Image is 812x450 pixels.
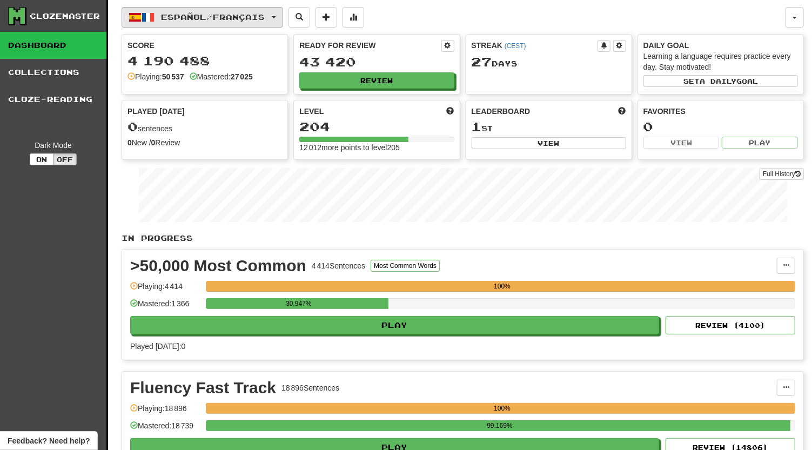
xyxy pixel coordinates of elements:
[209,281,795,292] div: 100%
[162,72,184,81] strong: 50 537
[299,55,454,69] div: 43 420
[643,40,798,51] div: Daily Goal
[130,258,306,274] div: >50,000 Most Common
[130,281,200,299] div: Playing: 4 414
[316,7,337,28] button: Add sentence to collection
[130,380,276,396] div: Fluency Fast Track
[130,316,659,334] button: Play
[619,106,626,117] span: This week in points, UTC
[8,435,90,446] span: Open feedback widget
[127,54,282,68] div: 4 190 488
[472,55,626,69] div: Day s
[505,42,526,50] a: (CEST)
[472,106,531,117] span: Leaderboard
[127,106,185,117] span: Played [DATE]
[299,72,454,89] button: Review
[472,137,626,149] button: View
[643,120,798,133] div: 0
[190,71,253,82] div: Mastered:
[209,403,795,414] div: 100%
[760,168,804,180] a: Full History
[722,137,798,149] button: Play
[299,106,324,117] span: Level
[472,120,626,134] div: st
[299,142,454,153] div: 12 012 more points to level 205
[643,137,720,149] button: View
[371,260,440,272] button: Most Common Words
[643,51,798,72] div: Learning a language requires practice every day. Stay motivated!
[127,137,282,148] div: New / Review
[472,40,598,51] div: Streak
[209,420,790,431] div: 99.169%
[643,106,798,117] div: Favorites
[472,54,492,69] span: 27
[53,153,77,165] button: Off
[130,420,200,438] div: Mastered: 18 739
[130,403,200,421] div: Playing: 18 896
[472,119,482,134] span: 1
[151,138,156,147] strong: 0
[127,71,184,82] div: Playing:
[700,77,736,85] span: a daily
[127,120,282,134] div: sentences
[343,7,364,28] button: More stats
[666,316,795,334] button: Review (4100)
[130,298,200,316] div: Mastered: 1 366
[30,11,100,22] div: Clozemaster
[8,140,98,151] div: Dark Mode
[312,260,365,271] div: 4 414 Sentences
[30,153,53,165] button: On
[231,72,253,81] strong: 27 025
[122,233,804,244] p: In Progress
[127,138,132,147] strong: 0
[162,12,265,22] span: Español / Français
[299,40,441,51] div: Ready for Review
[122,7,283,28] button: Español/Français
[288,7,310,28] button: Search sentences
[281,382,339,393] div: 18 896 Sentences
[127,40,282,51] div: Score
[299,120,454,133] div: 204
[130,342,185,351] span: Played [DATE]: 0
[643,75,798,87] button: Seta dailygoal
[127,119,138,134] span: 0
[209,298,388,309] div: 30.947%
